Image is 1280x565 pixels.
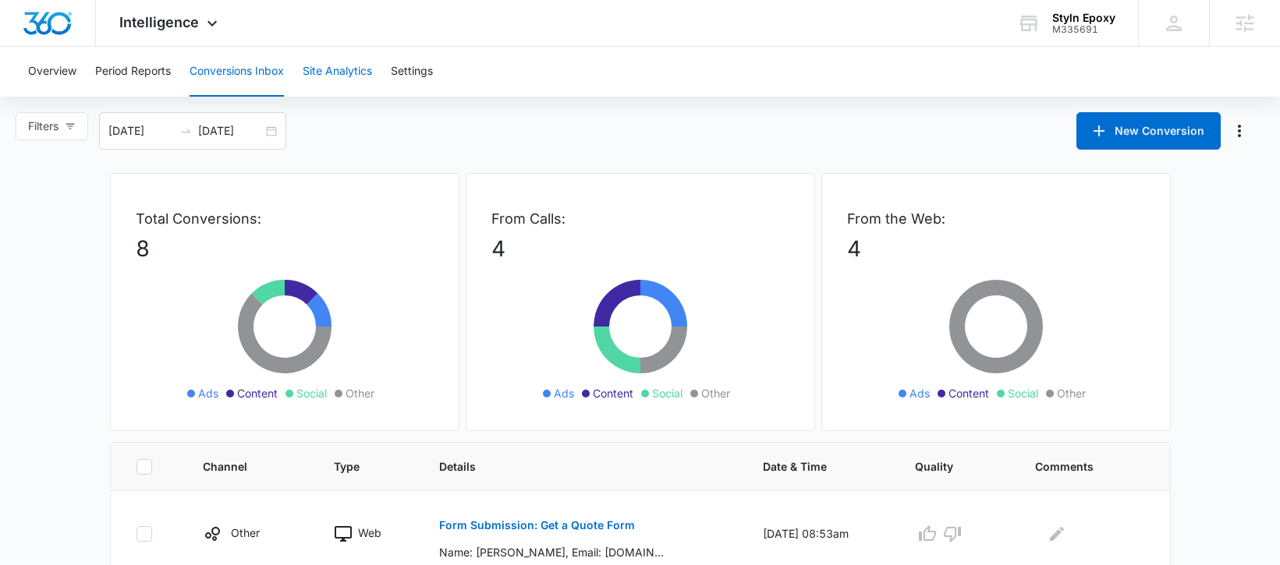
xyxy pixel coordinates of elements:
p: Form Submission: Get a Quote Form [439,520,635,531]
span: Filters [28,118,59,135]
button: Site Analytics [303,47,372,97]
span: Ads [909,385,930,401]
div: account id [1052,24,1115,35]
div: Domain Overview [59,92,140,102]
div: Domain: [DOMAIN_NAME] [41,41,172,53]
div: v 4.0.25 [44,25,76,37]
span: Other [701,385,730,401]
button: Form Submission: Get a Quote Form [439,507,635,544]
p: Total Conversions: [136,208,434,229]
button: New Conversion [1076,112,1221,150]
span: Social [1008,385,1038,401]
button: Manage Numbers [1227,118,1252,143]
input: End date [198,122,263,139]
span: swap-right [179,125,192,137]
span: Details [439,458,703,475]
p: From Calls: [491,208,789,229]
button: Edit Comments [1044,521,1069,546]
button: Settings [391,47,433,97]
span: Content [237,385,278,401]
p: Name: [PERSON_NAME], Email: [DOMAIN_NAME][EMAIL_ADDRESS][DOMAIN_NAME], Phone: [PHONE_NUMBER], How... [439,544,666,560]
button: Overview [28,47,76,97]
img: tab_keywords_by_traffic_grey.svg [155,90,168,103]
div: account name [1052,12,1115,24]
span: Other [346,385,374,401]
input: Start date [108,122,173,139]
button: Filters [16,112,88,140]
p: From the Web: [847,208,1145,229]
span: Content [948,385,989,401]
span: Intelligence [119,14,199,30]
span: Comments [1035,458,1122,475]
span: Other [1057,385,1086,401]
span: Type [334,458,379,475]
p: Other [231,524,260,541]
p: 4 [491,232,789,265]
img: tab_domain_overview_orange.svg [42,90,55,103]
span: Quality [915,458,975,475]
p: 4 [847,232,1145,265]
span: Ads [554,385,574,401]
span: Channel [203,458,274,475]
span: Social [296,385,327,401]
img: logo_orange.svg [25,25,37,37]
p: Web [358,524,381,541]
span: Content [593,385,633,401]
button: Period Reports [95,47,171,97]
img: website_grey.svg [25,41,37,53]
span: Date & Time [763,458,855,475]
span: Social [652,385,683,401]
span: to [179,125,192,137]
p: 8 [136,232,434,265]
span: Ads [198,385,218,401]
button: Conversions Inbox [190,47,284,97]
div: Keywords by Traffic [172,92,263,102]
